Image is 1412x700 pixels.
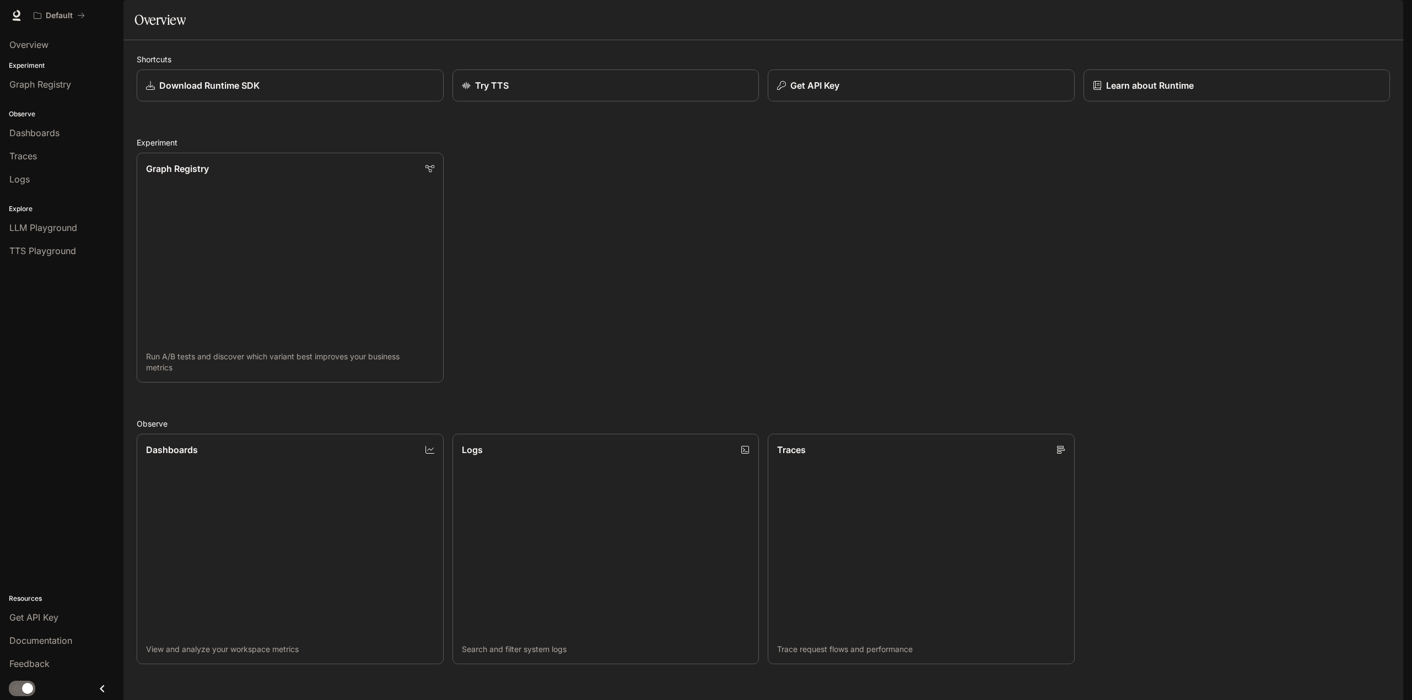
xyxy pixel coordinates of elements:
p: Get API Key [790,79,839,92]
h2: Experiment [137,137,1390,148]
p: Learn about Runtime [1106,79,1194,92]
p: Traces [777,443,806,456]
button: Get API Key [768,69,1075,101]
p: Logs [462,443,483,456]
p: Try TTS [475,79,509,92]
p: Dashboards [146,443,198,456]
p: Search and filter system logs [462,644,750,655]
a: Try TTS [452,69,759,101]
p: Graph Registry [146,162,209,175]
h1: Overview [134,9,186,31]
a: TracesTrace request flows and performance [768,434,1075,664]
p: Run A/B tests and discover which variant best improves your business metrics [146,351,434,373]
a: Learn about Runtime [1084,69,1391,101]
p: Download Runtime SDK [159,79,260,92]
p: Default [46,11,73,20]
p: View and analyze your workspace metrics [146,644,434,655]
a: LogsSearch and filter system logs [452,434,759,664]
a: DashboardsView and analyze your workspace metrics [137,434,444,664]
button: All workspaces [29,4,90,26]
a: Graph RegistryRun A/B tests and discover which variant best improves your business metrics [137,153,444,383]
p: Trace request flows and performance [777,644,1065,655]
h2: Shortcuts [137,53,1390,65]
a: Download Runtime SDK [137,69,444,101]
h2: Observe [137,418,1390,429]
